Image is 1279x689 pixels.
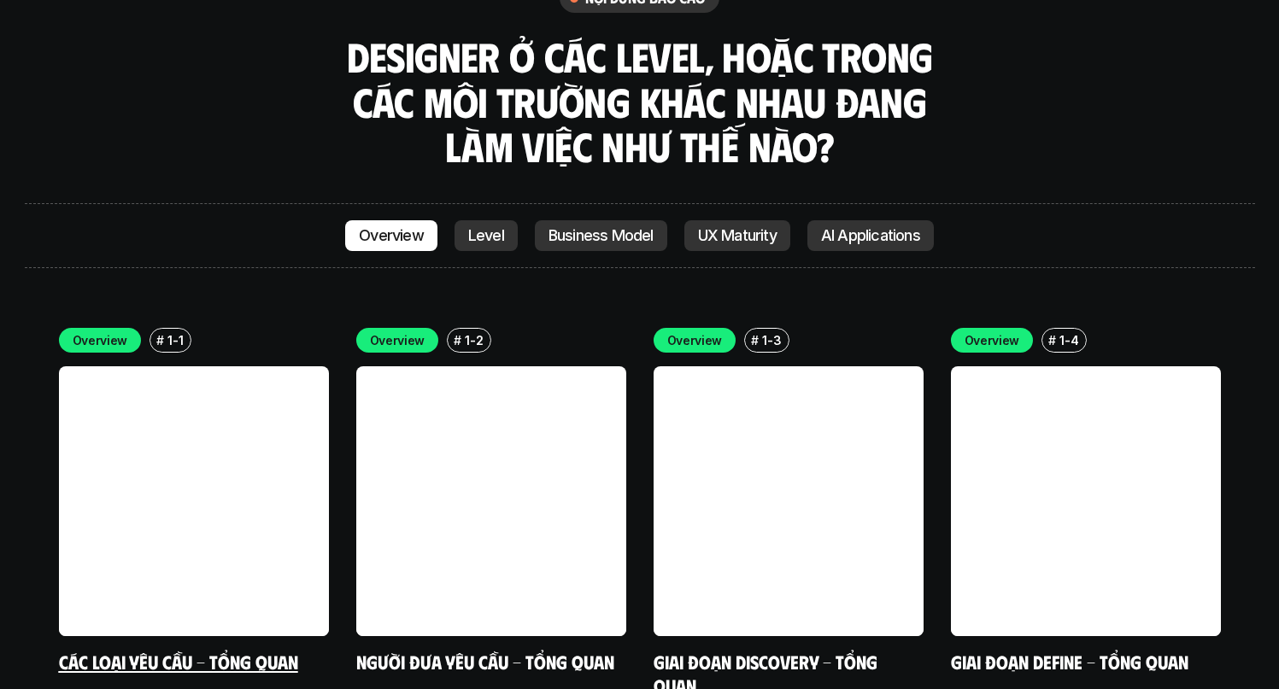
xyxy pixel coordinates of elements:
p: UX Maturity [698,227,777,244]
p: 1-4 [1059,331,1078,349]
p: Overview [370,331,425,349]
a: Business Model [535,220,667,251]
a: Giai đoạn Define - Tổng quan [951,650,1188,673]
h6: # [751,334,759,347]
p: 1-1 [167,331,183,349]
h3: Designer ở các level, hoặc trong các môi trường khác nhau đang làm việc như thế nào? [341,34,939,169]
p: Overview [73,331,128,349]
a: Level [455,220,518,251]
a: Overview [345,220,437,251]
p: 1-2 [465,331,483,349]
a: Các loại yêu cầu - Tổng quan [59,650,298,673]
p: Level [468,227,504,244]
p: Overview [359,227,424,244]
p: AI Applications [821,227,920,244]
a: Người đưa yêu cầu - Tổng quan [356,650,614,673]
h6: # [1048,334,1056,347]
h6: # [454,334,461,347]
p: Overview [667,331,723,349]
p: Business Model [549,227,654,244]
h6: # [156,334,164,347]
p: Overview [965,331,1020,349]
a: AI Applications [807,220,934,251]
a: UX Maturity [684,220,790,251]
p: 1-3 [762,331,781,349]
